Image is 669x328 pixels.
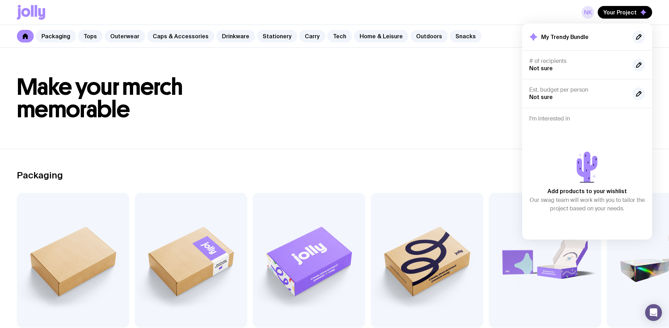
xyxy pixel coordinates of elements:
[105,30,145,42] a: Outerwear
[36,30,76,42] a: Packaging
[147,30,214,42] a: Caps & Accessories
[645,304,662,321] div: Open Intercom Messenger
[450,30,481,42] a: Snacks
[78,30,103,42] a: Tops
[547,187,627,195] p: Add products to your wishlist
[17,170,63,181] h2: Packaging
[17,73,183,123] span: Make your merch memorable
[354,30,408,42] a: Home & Leisure
[299,30,325,42] a: Carry
[529,115,645,122] h4: I'm interested in
[541,33,589,40] h2: My Trendy Bundle
[327,30,352,42] a: Tech
[598,6,652,19] button: Your Project
[603,9,637,16] span: Your Project
[257,30,297,42] a: Stationery
[216,30,255,42] a: Drinkware
[411,30,448,42] a: Outdoors
[529,58,627,65] h4: # of recipients
[582,6,594,19] a: NK
[529,86,627,93] h4: Est. budget per person
[529,196,645,213] p: Our swag team will work with you to tailor the project based on your needs.
[529,94,553,100] span: Not sure
[529,65,553,71] span: Not sure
